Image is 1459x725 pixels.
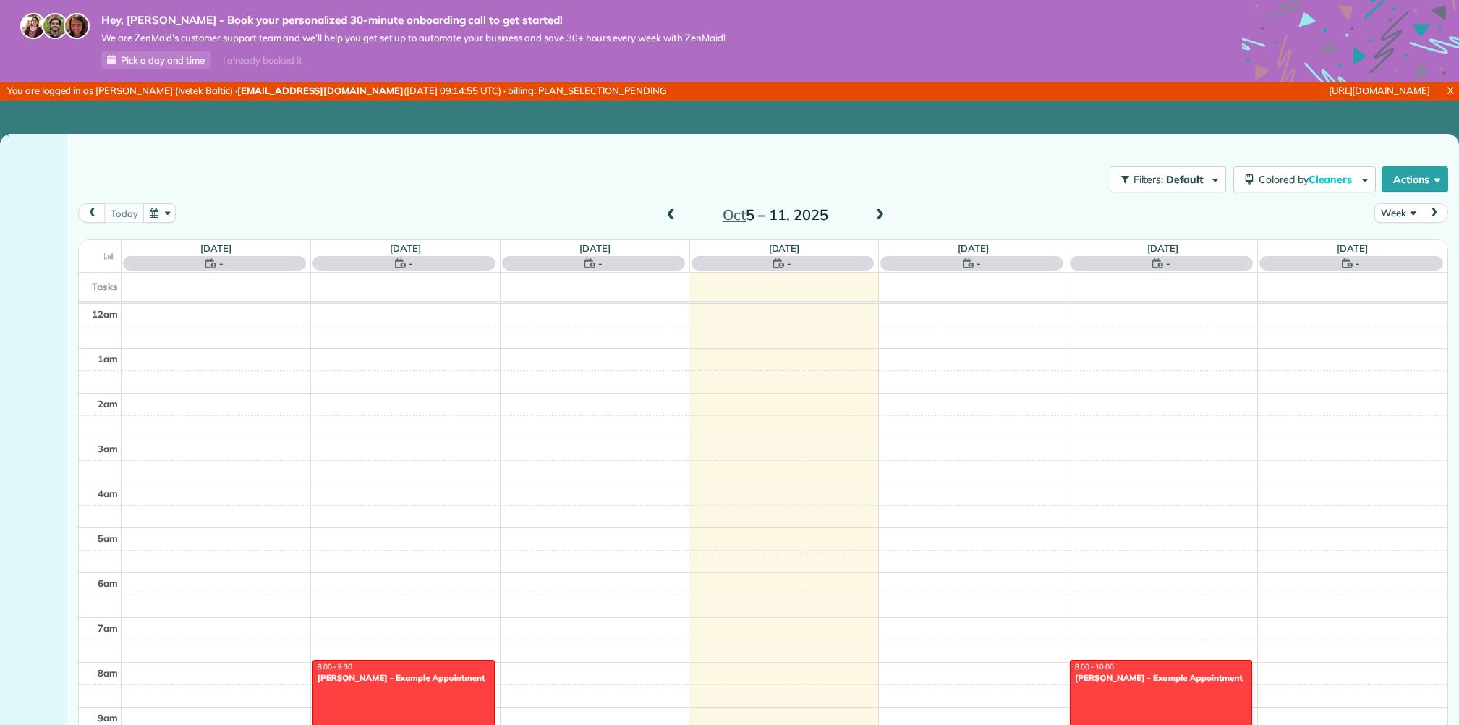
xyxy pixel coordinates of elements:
span: 8am [98,667,118,679]
a: [DATE] [1147,242,1178,254]
a: [DATE] [1337,242,1368,254]
span: Colored by [1259,173,1357,186]
span: 9am [98,712,118,724]
span: Default [1166,173,1204,186]
a: X [1442,82,1459,99]
span: Pick a day and time [121,54,205,66]
span: 5am [98,533,118,544]
span: Cleaners [1309,173,1355,186]
span: - [1166,256,1170,271]
div: [PERSON_NAME] - Example Appointment [317,673,490,683]
span: 6am [98,577,118,589]
button: Filters: Default [1110,166,1226,192]
span: 12am [92,308,118,320]
strong: [EMAIL_ADDRESS][DOMAIN_NAME] [237,85,404,96]
button: Colored byCleaners [1233,166,1376,192]
a: [URL][DOMAIN_NAME] [1329,85,1430,96]
span: - [787,256,791,271]
a: [DATE] [769,242,800,254]
img: maria-72a9807cf96188c08ef61303f053569d2e2a8a1cde33d635c8a3ac13582a053d.jpg [20,13,46,39]
span: We are ZenMaid’s customer support team and we’ll help you get set up to automate your business an... [101,32,726,44]
span: 1am [98,353,118,365]
span: - [598,256,603,271]
h2: 5 – 11, 2025 [685,207,866,223]
button: prev [78,203,106,223]
span: 3am [98,443,118,454]
button: Week [1374,203,1421,223]
img: michelle-19f622bdf1676172e81f8f8fba1fb50e276960ebfe0243fe18214015130c80e4.jpg [64,13,90,39]
span: - [409,256,413,271]
button: Actions [1382,166,1448,192]
span: - [977,256,981,271]
img: jorge-587dff0eeaa6aab1f244e6dc62b8924c3b6ad411094392a53c71c6c4a576187d.jpg [42,13,68,39]
span: Tasks [92,281,118,292]
a: Pick a day and time [101,51,211,69]
a: Filters: Default [1102,166,1226,192]
strong: Hey, [PERSON_NAME] - Book your personalized 30-minute onboarding call to get started! [101,13,726,27]
span: 8:00 - 10:00 [1075,662,1114,671]
span: 4am [98,488,118,499]
div: I already booked it [214,51,310,69]
a: [DATE] [958,242,989,254]
span: - [219,256,224,271]
span: 2am [98,398,118,410]
button: today [104,203,144,223]
span: 7am [98,622,118,634]
a: [DATE] [390,242,421,254]
span: Oct [723,205,746,224]
span: Filters: [1133,173,1164,186]
span: - [1356,256,1360,271]
a: [DATE] [579,242,611,254]
span: 8:00 - 9:30 [318,662,352,671]
a: [DATE] [200,242,231,254]
div: [PERSON_NAME] - Example Appointment [1074,673,1248,683]
button: next [1421,203,1448,223]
